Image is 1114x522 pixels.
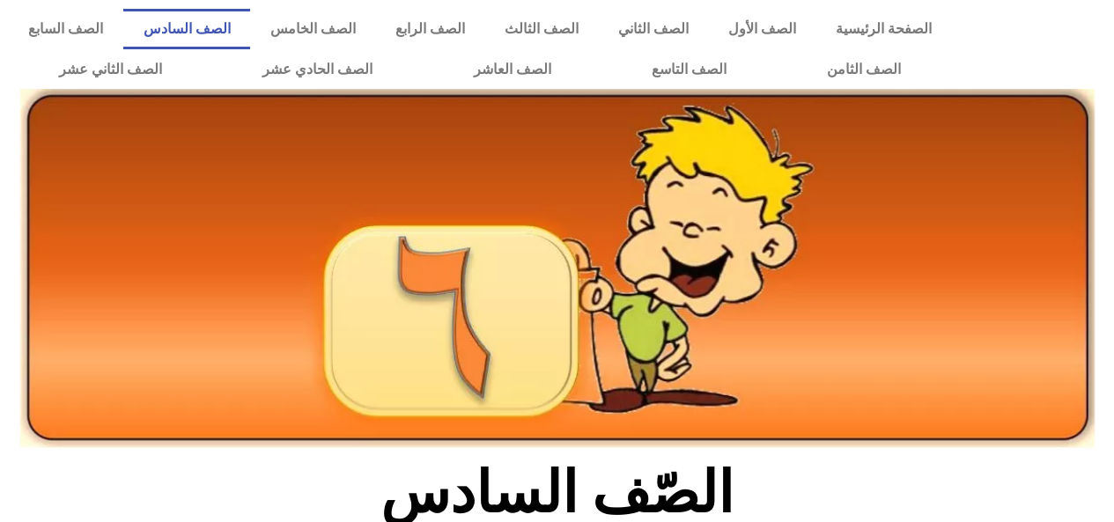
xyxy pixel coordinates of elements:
a: الصف الخامس [250,9,375,49]
a: الصف التاسع [601,49,777,90]
a: الصف الثاني عشر [9,49,212,90]
a: الصف العاشر [424,49,601,90]
a: الصف السادس [123,9,250,49]
a: الصف السابع [9,9,123,49]
a: الصف الثاني [598,9,708,49]
a: الصف الرابع [375,9,484,49]
a: الصفحة الرئيسية [815,9,951,49]
a: الصف الأول [708,9,815,49]
a: الصف الحادي عشر [212,49,423,90]
a: الصف الثامن [777,49,951,90]
a: الصف الثالث [484,9,598,49]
